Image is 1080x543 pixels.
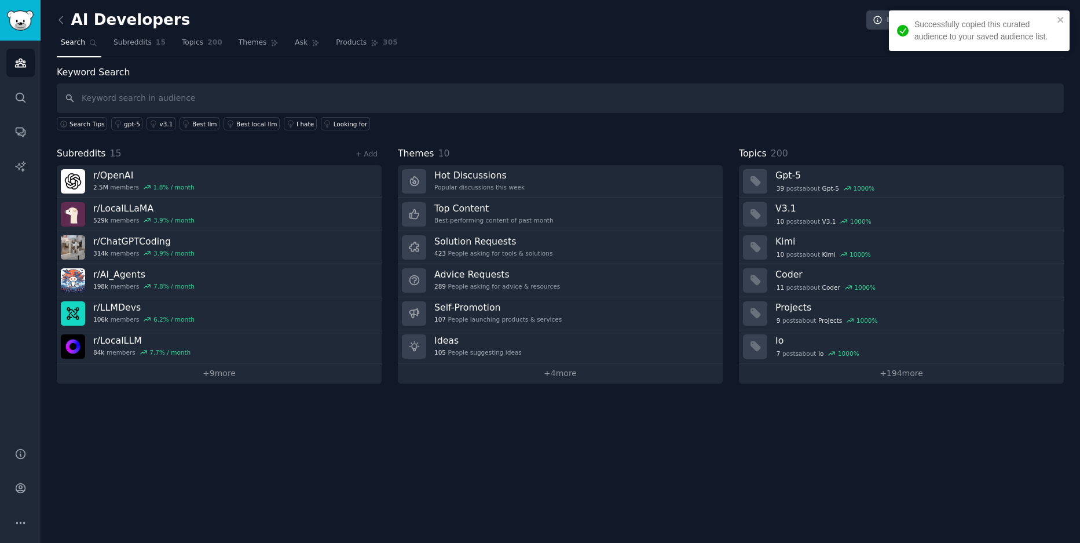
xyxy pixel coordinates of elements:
[334,120,368,128] div: Looking for
[822,283,840,291] span: Coder
[356,150,378,158] a: + Add
[149,348,191,356] div: 7.7 % / month
[398,330,723,363] a: Ideas105People suggesting ideas
[7,10,34,31] img: GummySearch logo
[398,264,723,297] a: Advice Requests289People asking for advice & resources
[156,38,166,48] span: 15
[818,316,842,325] span: Projects
[57,231,382,264] a: r/ChatGPTCoding314kmembers3.9% / month
[856,316,878,325] div: 1000 %
[434,183,525,191] div: Popular discussions this week
[291,34,324,57] a: Ask
[850,250,871,258] div: 1000 %
[61,301,85,326] img: LLMDevs
[178,34,226,57] a: Topics200
[434,235,552,247] h3: Solution Requests
[321,117,370,130] a: Looking for
[775,282,877,293] div: post s about
[383,38,398,48] span: 305
[93,282,195,290] div: members
[850,217,872,225] div: 1000 %
[182,38,203,48] span: Topics
[775,169,1056,181] h3: Gpt-5
[93,348,191,356] div: members
[61,169,85,194] img: OpenAI
[93,202,195,214] h3: r/ LocalLLaMA
[61,334,85,359] img: LocalLLM
[434,249,552,257] div: People asking for tools & solutions
[739,165,1064,198] a: Gpt-539postsaboutGpt-51000%
[153,282,195,290] div: 7.8 % / month
[434,301,562,314] h3: Self-Promotion
[284,117,317,130] a: I hate
[822,250,836,258] span: Kimi
[61,202,85,227] img: LocalLLaMA
[775,334,1056,347] h3: Io
[398,297,723,330] a: Self-Promotion107People launching products & services
[434,348,522,356] div: People suggesting ideas
[114,38,152,48] span: Subreddits
[61,38,85,48] span: Search
[57,83,1064,113] input: Keyword search in audience
[93,282,108,290] span: 198k
[775,183,876,194] div: post s about
[777,349,781,358] span: 7
[775,315,878,326] div: post s about
[93,216,108,224] span: 529k
[57,297,382,330] a: r/LLMDevs106kmembers6.2% / month
[914,19,1053,43] div: Successfully copied this curated audience to your saved audience list.
[57,363,382,384] a: +9more
[854,283,876,291] div: 1000 %
[192,120,217,128] div: Best llm
[57,330,382,363] a: r/LocalLLM84kmembers7.7% / month
[434,334,522,347] h3: Ideas
[739,231,1064,264] a: Kimi10postsaboutKimi1000%
[153,249,195,257] div: 3.9 % / month
[434,282,446,290] span: 289
[398,147,434,161] span: Themes
[159,120,173,128] div: v3.1
[57,11,190,30] h2: AI Developers
[434,216,554,224] div: Best-performing content of past month
[61,235,85,260] img: ChatGPTCoding
[296,120,314,128] div: I hate
[57,34,101,57] a: Search
[69,120,105,128] span: Search Tips
[739,198,1064,231] a: V3.110postsaboutV3.11000%
[434,268,560,280] h3: Advice Requests
[235,34,283,57] a: Themes
[147,117,175,130] a: v3.1
[180,117,219,130] a: Best llm
[398,363,723,384] a: +4more
[224,117,280,130] a: Best local llm
[739,264,1064,297] a: Coder11postsaboutCoder1000%
[236,120,277,128] div: Best local llm
[57,165,382,198] a: r/OpenAI2.5Mmembers1.8% / month
[777,283,784,291] span: 11
[822,184,839,192] span: Gpt-5
[207,38,222,48] span: 200
[771,148,788,159] span: 200
[93,249,108,257] span: 314k
[57,147,106,161] span: Subreddits
[93,249,195,257] div: members
[398,231,723,264] a: Solution Requests423People asking for tools & solutions
[438,148,450,159] span: 10
[434,249,446,257] span: 423
[239,38,267,48] span: Themes
[57,67,130,78] label: Keyword Search
[124,120,140,128] div: gpt-5
[777,250,784,258] span: 10
[93,315,195,323] div: members
[57,198,382,231] a: r/LocalLLaMA529kmembers3.9% / month
[775,268,1056,280] h3: Coder
[777,184,784,192] span: 39
[739,147,767,161] span: Topics
[866,10,909,30] a: Info
[818,349,824,358] span: Io
[93,301,195,314] h3: r/ LLMDevs
[775,301,1056,314] h3: Projects
[434,348,446,356] span: 105
[153,216,195,224] div: 3.9 % / month
[838,349,859,358] div: 1000 %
